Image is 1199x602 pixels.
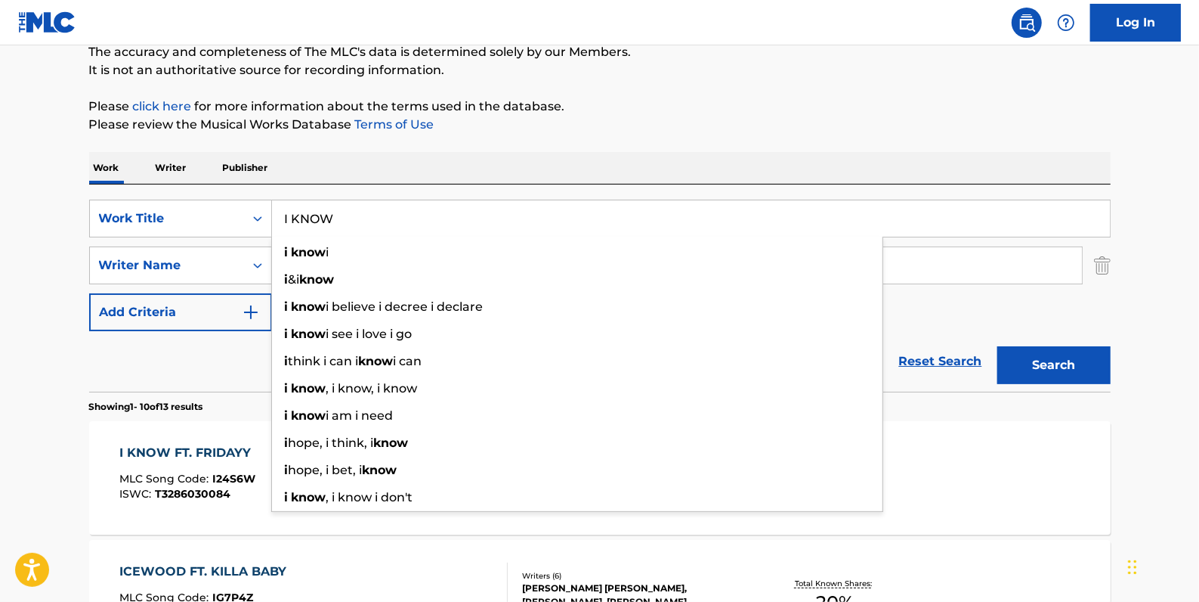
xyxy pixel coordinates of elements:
[242,303,260,321] img: 9d2ae6d4665cec9f34b9.svg
[119,444,258,462] div: I KNOW FT. FRIDAYY
[292,381,326,396] strong: know
[151,152,191,184] p: Writer
[1012,8,1042,38] a: Public Search
[89,61,1111,79] p: It is not an authoritative source for recording information.
[1057,14,1075,32] img: help
[218,152,273,184] p: Publisher
[1051,8,1081,38] div: Help
[18,11,76,33] img: MLC Logo
[285,463,289,477] strong: i
[285,327,289,341] strong: i
[522,570,750,582] div: Writers ( 6 )
[133,99,192,113] a: click here
[119,487,155,501] span: ISWC :
[285,354,289,368] strong: i
[363,463,397,477] strong: know
[326,490,413,504] span: , i know i don't
[119,472,212,486] span: MLC Song Code :
[326,299,484,314] span: i believe i decree i declare
[99,256,235,275] div: Writer Name
[359,354,394,368] strong: know
[285,245,289,259] strong: i
[1090,4,1181,42] a: Log In
[285,272,289,287] strong: i
[1018,14,1036,32] img: search
[89,200,1111,392] form: Search Form
[285,490,289,504] strong: i
[285,408,289,423] strong: i
[1128,545,1137,590] div: Drag
[89,400,203,414] p: Showing 1 - 10 of 13 results
[285,381,289,396] strong: i
[89,43,1111,61] p: The accuracy and completeness of The MLC's data is determined solely by our Members.
[89,116,1111,134] p: Please review the Musical Works Database
[1123,529,1199,602] iframe: Chat Widget
[89,421,1111,535] a: I KNOW FT. FRIDAYYMLC Song Code:I24S6WISWC:T3286030084Writers (1)[PERSON_NAME]Recording Artists (...
[326,381,418,396] span: , i know, i know
[289,354,359,368] span: think i can i
[326,245,329,259] span: i
[292,490,326,504] strong: know
[289,436,374,450] span: hope, i think, i
[285,299,289,314] strong: i
[795,578,876,589] p: Total Known Shares:
[89,98,1111,116] p: Please for more information about the terms used in the database.
[352,117,434,132] a: Terms of Use
[292,327,326,341] strong: know
[326,327,413,341] span: i see i love i go
[292,245,326,259] strong: know
[289,463,363,477] span: hope, i bet, i
[997,346,1111,384] button: Search
[289,272,300,287] span: &i
[292,408,326,423] strong: know
[155,487,230,501] span: T3286030084
[212,472,255,486] span: I24S6W
[285,436,289,450] strong: i
[99,209,235,228] div: Work Title
[292,299,326,314] strong: know
[326,408,394,423] span: i am i need
[374,436,409,450] strong: know
[89,152,124,184] p: Work
[394,354,422,368] span: i can
[300,272,335,287] strong: know
[89,293,272,331] button: Add Criteria
[892,345,990,378] a: Reset Search
[1094,247,1111,284] img: Delete Criterion
[119,563,294,581] div: ICEWOOD FT. KILLA BABY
